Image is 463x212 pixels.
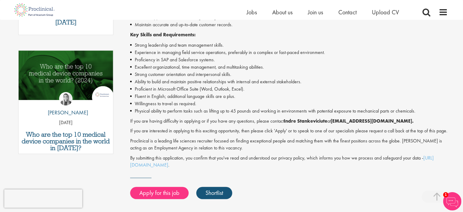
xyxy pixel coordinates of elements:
li: Proficient in Microsoft Office Suite (Word, Outlook, Excel). [130,85,448,93]
p: [DATE] [19,119,113,126]
span: 1 [443,192,448,197]
li: Physical ability to perform tasks such as lifting up to 45 pounds and working in environments wit... [130,107,448,115]
a: Contact [339,8,357,16]
img: Top 10 Medical Device Companies 2024 [19,51,113,100]
li: Excellent organizational, time management, and multitasking abilities. [130,63,448,71]
li: Strong customer orientation and interpersonal skills. [130,71,448,78]
p: Proclinical is a leading life sciences recruiter focused on finding exceptional people and matchi... [130,138,448,152]
a: Upload CV [372,8,399,16]
a: [URL][DOMAIN_NAME] [130,155,434,168]
strong: Key Skills and Requirements: [130,31,196,38]
p: By submitting this application, you confirm that you've read and understood our privacy policy, w... [130,155,448,169]
img: Hannah Burke [59,92,73,106]
li: Fluent in English; additional language skills are a plus. [130,93,448,100]
p: [PERSON_NAME] [43,109,88,117]
a: Link to a post [19,51,113,105]
li: Ability to build and maintain positive relationships with internal and external stakeholders. [130,78,448,85]
li: Experience in managing field service operations, preferably in a complex or fast-paced environment. [130,49,448,56]
li: Proficiency in SAP and Salesforce systems. [130,56,448,63]
a: Shortlist [196,187,232,199]
strong: [EMAIL_ADDRESS][DOMAIN_NAME]. [331,118,414,124]
a: About us [272,8,293,16]
a: Apply for this job [130,187,189,199]
p: If you are interested in applying to this exciting opportunity, then please click 'Apply' or to s... [130,128,448,135]
a: Hannah Burke [PERSON_NAME] [43,92,88,120]
iframe: reCAPTCHA [4,189,82,208]
li: Maintain accurate and up-to-date customer records. [130,21,448,28]
li: Willingness to travel as required. [130,100,448,107]
strong: Indre Stankeviciute [284,118,327,124]
a: Join us [308,8,323,16]
a: Jobs [247,8,257,16]
img: Chatbot [443,192,461,210]
a: Who are the top 10 medical device companies in the world in [DATE]? [22,131,110,151]
p: If you are having difficulty in applying or if you have any questions, please contact at [130,118,448,125]
li: Strong leadership and team management skills. [130,41,448,49]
